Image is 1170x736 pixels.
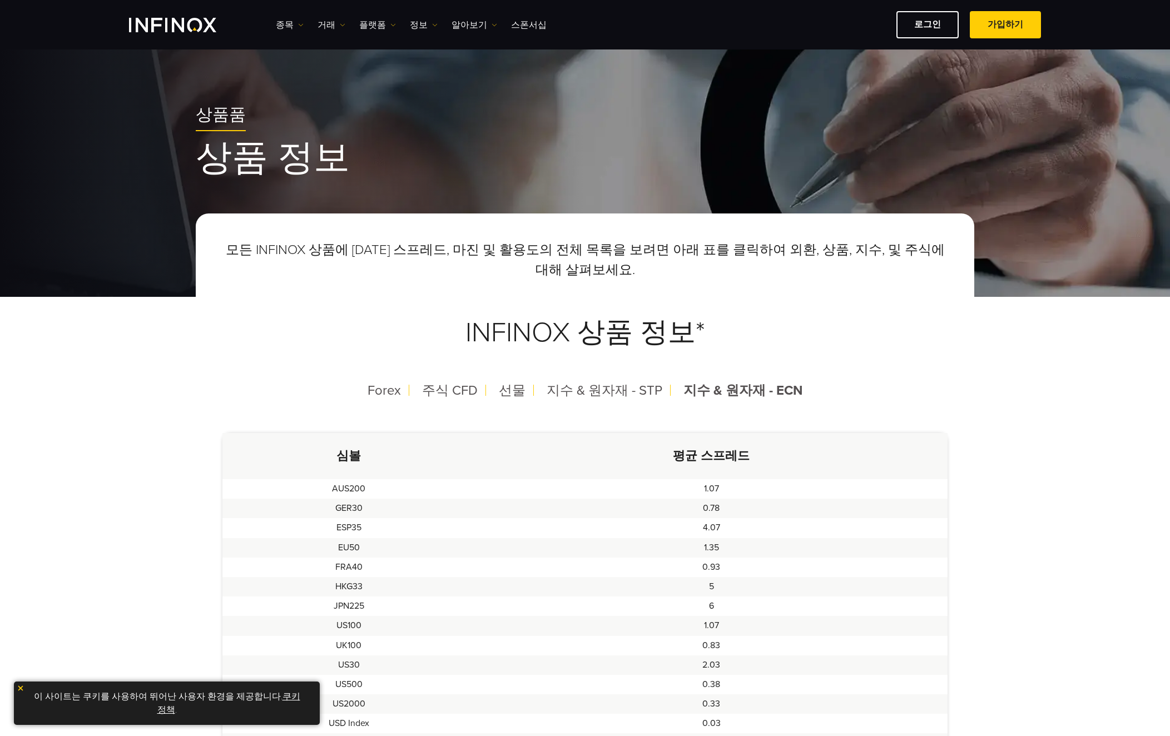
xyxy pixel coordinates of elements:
[970,11,1041,38] a: 가입하기
[452,18,497,32] a: 알아보기
[222,636,475,655] td: UK100
[475,675,948,694] td: 0.38
[475,596,948,616] td: 6
[222,433,475,479] th: 심볼
[17,684,24,692] img: yellow close icon
[475,433,948,479] th: 평균 스프레드
[475,577,948,596] td: 5
[368,382,401,399] span: Forex
[475,694,948,714] td: 0.33
[410,18,438,32] a: 정보
[475,636,948,655] td: 0.83
[222,499,475,518] td: GER30
[475,479,948,499] td: 1.07
[222,289,948,376] h3: INFINOX 상품 정보*
[222,479,475,499] td: AUS200
[222,675,475,694] td: US500
[196,140,974,177] h1: 상품 정보
[222,714,475,733] td: USD Index
[222,518,475,538] td: ESP35
[475,655,948,675] td: 2.03
[475,714,948,733] td: 0.03
[196,105,246,126] span: 상품품
[475,558,948,577] td: 0.93
[19,687,314,719] p: 이 사이트는 쿠키를 사용하여 뛰어난 사용자 환경을 제공합니다. .
[222,558,475,577] td: FRA40
[475,499,948,518] td: 0.78
[896,11,959,38] a: 로그인
[222,577,475,596] td: HKG33
[499,382,525,399] span: 선물
[318,18,345,32] a: 거래
[222,655,475,675] td: US30
[222,616,475,635] td: US100
[359,18,396,32] a: 플랫폼
[422,382,478,399] span: 주식 CFD
[475,518,948,538] td: 4.07
[475,616,948,635] td: 1.07
[222,596,475,616] td: JPN225
[547,382,662,399] span: 지수 & 원자재 - STP
[511,18,547,32] a: 스폰서십
[683,382,802,399] span: 지수 & 원자재 - ECN
[222,538,475,558] td: EU50
[276,18,304,32] a: 종목
[129,18,242,32] a: INFINOX Logo
[475,538,948,558] td: 1.35
[222,694,475,714] td: US2000
[222,240,948,280] p: 모든 INFINOX 상품에 [DATE] 스프레드, 마진 및 활용도의 전체 목록을 보려면 아래 표를 클릭하여 외환, 상품, 지수, 및 주식에 대해 살펴보세요.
